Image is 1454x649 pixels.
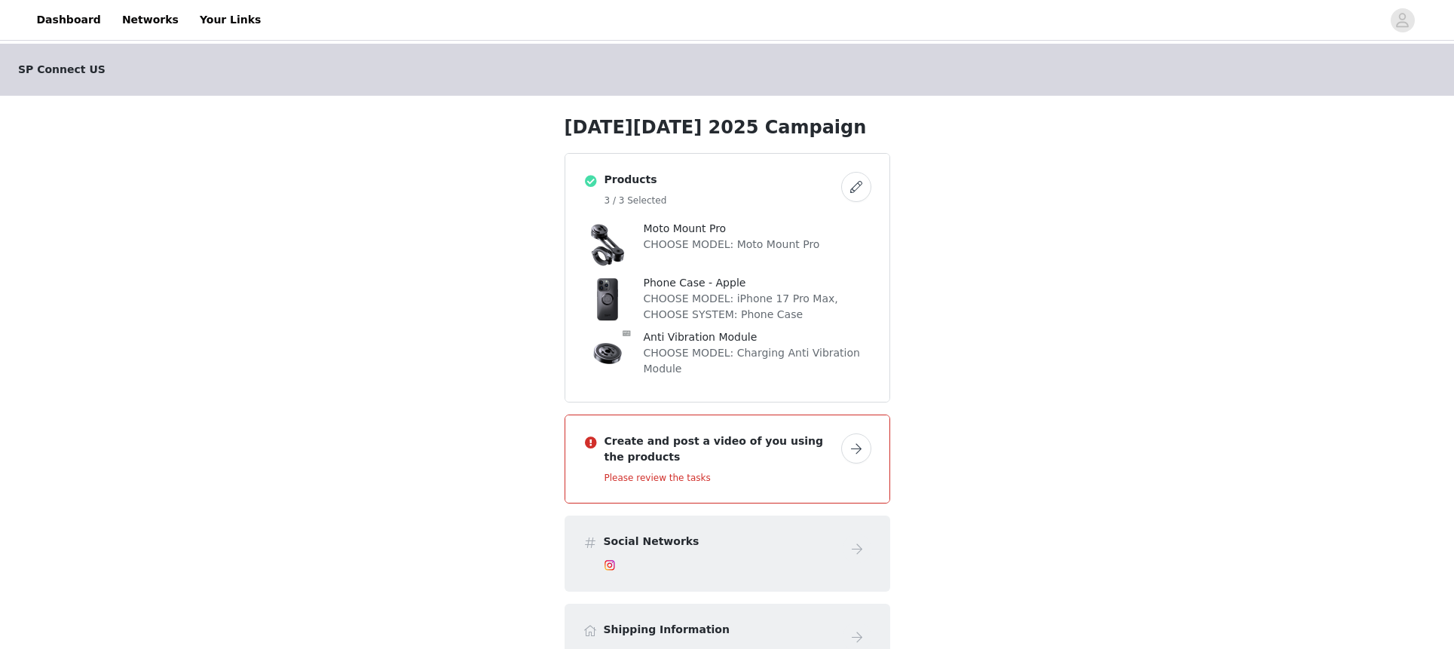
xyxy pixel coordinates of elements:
h5: Please review the tasks [605,471,835,485]
a: Your Links [191,3,271,37]
p: Anti Vibration Module [644,329,871,345]
h4: Create and post a video of you using the products [605,433,835,465]
p: CHOOSE MODEL: Moto Mount Pro [644,237,871,253]
p: Moto Mount Pro [644,221,871,237]
div: Social Networks [565,516,890,592]
div: Products [565,153,890,403]
h4: Products [605,172,835,188]
p: CHOOSE MODEL: Charging Anti Vibration Module [644,345,871,377]
a: Networks [113,3,188,37]
p: Phone Case - Apple [644,275,871,291]
a: Dashboard [28,3,110,37]
h4: Social Networks [604,534,836,550]
img: Instagram Icon [604,559,616,571]
span: SP Connect US [18,62,106,78]
h4: Shipping Information [604,622,836,638]
div: avatar [1395,8,1410,32]
h1: [DATE][DATE] 2025 Campaign [565,114,890,141]
p: CHOOSE MODEL: iPhone 17 Pro Max, CHOOSE SYSTEM: Phone Case [644,291,871,323]
h5: 3 / 3 Selected [605,194,835,207]
div: Create and post a video of you using the products [565,415,890,504]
